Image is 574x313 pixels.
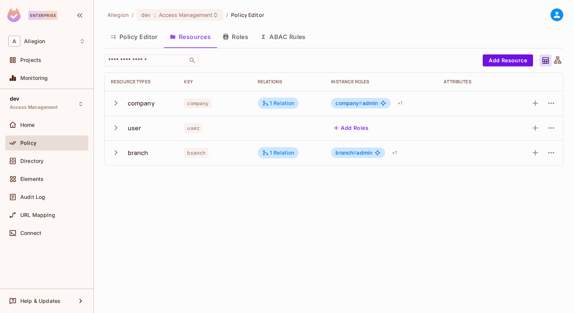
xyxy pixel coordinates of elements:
[335,149,356,156] span: branch
[444,79,505,85] div: Attributes
[184,79,245,85] div: Key
[24,38,45,44] span: Workspace: Allegion
[20,140,36,146] span: Policy
[359,100,362,106] span: #
[7,8,21,22] img: SReyMgAAAABJRU5ErkJggg==
[28,11,57,20] div: Enterprise
[394,97,405,109] div: + 1
[226,11,228,18] li: /
[128,124,141,132] div: user
[8,36,20,47] span: A
[231,11,264,18] span: Policy Editor
[154,12,156,18] span: :
[184,148,208,158] span: branch
[107,11,129,18] span: the active workspace
[335,100,378,106] span: admin
[184,98,211,108] span: company
[20,57,41,63] span: Projects
[217,27,254,46] button: Roles
[141,11,151,18] span: dev
[20,158,44,164] span: Directory
[20,298,60,304] span: Help & Updates
[20,194,45,200] span: Audit Log
[389,147,400,159] div: + 1
[483,54,533,66] button: Add Resource
[262,149,295,156] div: 1 Relation
[353,149,356,156] span: #
[164,27,217,46] button: Resources
[128,99,155,107] div: company
[159,11,213,18] span: Access Management
[128,149,148,157] div: branch
[111,79,172,85] div: Resource Types
[258,79,319,85] div: Relations
[262,100,295,107] div: 1 Relation
[335,150,372,156] span: admin
[104,27,164,46] button: Policy Editor
[20,75,48,81] span: Monitoring
[184,123,202,133] span: user
[20,212,55,218] span: URL Mapping
[132,11,134,18] li: /
[331,122,372,134] button: Add Roles
[20,176,44,182] span: Elements
[331,79,432,85] div: Instance roles
[10,96,19,102] span: dev
[10,104,58,110] span: Access Management
[335,100,362,106] span: company
[20,230,41,236] span: Connect
[254,27,312,46] button: ABAC Rules
[20,122,35,128] span: Home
